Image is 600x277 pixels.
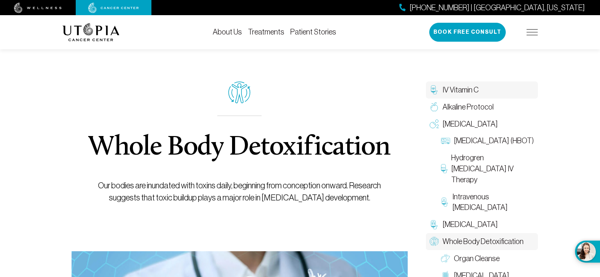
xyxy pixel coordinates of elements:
[89,134,390,161] h1: Whole Body Detoxification
[426,233,538,250] a: Whole Body Detoxification
[430,220,439,229] img: Chelation Therapy
[89,180,390,204] p: Our bodies are inundated with toxins daily, beginning from conception onward. Research suggests t...
[441,197,449,207] img: Intravenous Ozone Therapy
[430,237,439,246] img: Whole Body Detoxification
[430,119,439,128] img: Oxygen Therapy
[454,253,500,264] span: Organ Cleanse
[426,99,538,116] a: Alkaline Protocol
[443,102,494,113] span: Alkaline Protocol
[14,3,62,13] img: wellness
[443,119,498,130] span: [MEDICAL_DATA]
[451,152,534,185] span: Hydrogren [MEDICAL_DATA] IV Therapy
[443,236,524,247] span: Whole Body Detoxification
[290,28,336,36] a: Patient Stories
[441,136,450,146] img: Hyperbaric Oxygen Therapy (HBOT)
[430,85,439,94] img: IV Vitamin C
[437,250,538,267] a: Organ Cleanse
[426,81,538,99] a: IV Vitamin C
[88,3,139,13] img: cancer center
[429,23,506,42] button: Book Free Consult
[452,191,534,213] span: Intravenous [MEDICAL_DATA]
[454,135,534,146] span: [MEDICAL_DATA] (HBOT)
[426,116,538,133] a: [MEDICAL_DATA]
[410,2,585,13] span: [PHONE_NUMBER] | [GEOGRAPHIC_DATA], [US_STATE]
[426,216,538,233] a: [MEDICAL_DATA]
[441,254,450,263] img: Organ Cleanse
[443,85,478,95] span: IV Vitamin C
[441,164,447,173] img: Hydrogren Peroxide IV Therapy
[527,29,538,35] img: icon-hamburger
[443,219,498,230] span: [MEDICAL_DATA]
[62,23,120,41] img: logo
[228,81,251,103] img: icon
[248,28,284,36] a: Treatments
[399,2,585,13] a: [PHONE_NUMBER] | [GEOGRAPHIC_DATA], [US_STATE]
[437,132,538,149] a: [MEDICAL_DATA] (HBOT)
[437,188,538,216] a: Intravenous [MEDICAL_DATA]
[213,28,242,36] a: About Us
[430,102,439,111] img: Alkaline Protocol
[437,149,538,188] a: Hydrogren [MEDICAL_DATA] IV Therapy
